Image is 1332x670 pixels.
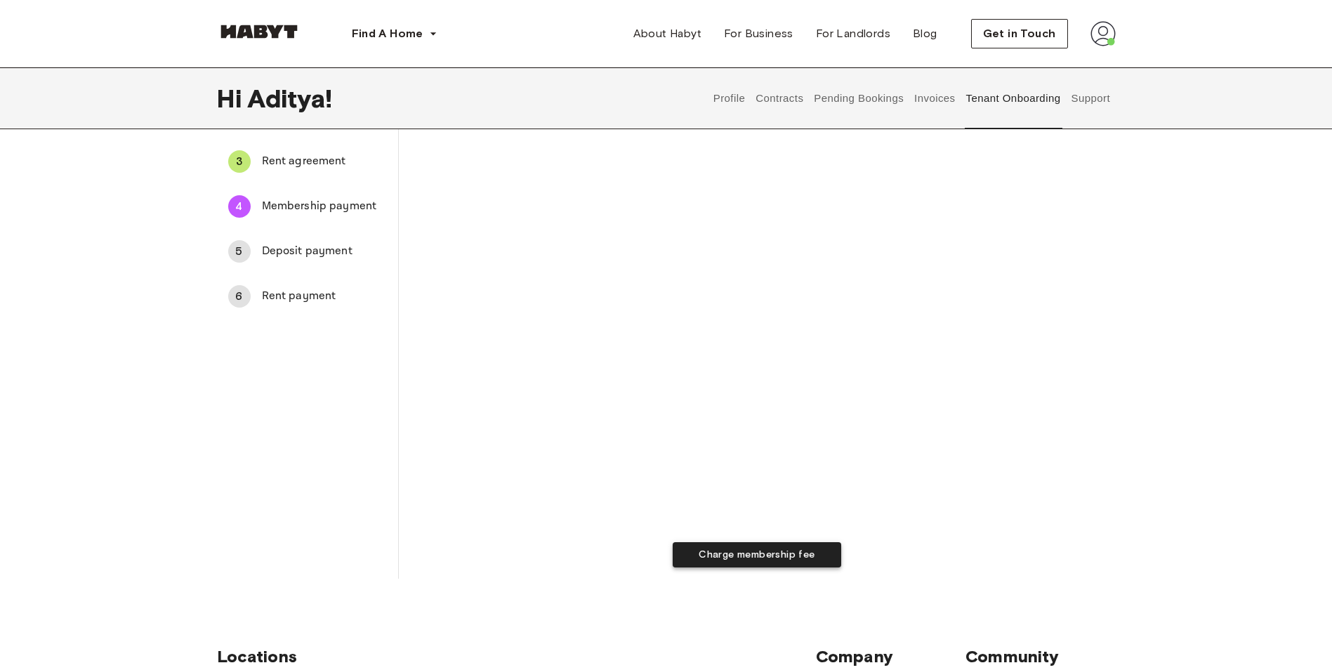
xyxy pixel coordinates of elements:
[228,240,251,263] div: 5
[262,288,387,305] span: Rent payment
[341,20,449,48] button: Find A Home
[812,67,906,129] button: Pending Bookings
[816,646,965,667] span: Company
[228,195,251,218] div: 4
[708,67,1115,129] div: user profile tabs
[614,48,900,523] iframe: Secure payment input frame
[622,20,713,48] a: About Habyt
[262,153,387,170] span: Rent agreement
[724,25,793,42] span: For Business
[262,243,387,260] span: Deposit payment
[217,235,398,268] div: 5Deposit payment
[217,145,398,178] div: 3Rent agreement
[983,25,1056,42] span: Get in Touch
[1069,67,1112,129] button: Support
[971,19,1068,48] button: Get in Touch
[633,25,701,42] span: About Habyt
[217,190,398,223] div: 4Membership payment
[1090,21,1116,46] img: avatar
[964,67,1062,129] button: Tenant Onboarding
[713,20,805,48] a: For Business
[228,150,251,173] div: 3
[262,198,387,215] span: Membership payment
[247,84,332,113] span: Aditya !
[217,84,247,113] span: Hi
[805,20,902,48] a: For Landlords
[217,646,816,667] span: Locations
[352,25,423,42] span: Find A Home
[711,67,747,129] button: Profile
[673,542,841,568] button: Charge membership fee
[217,280,398,313] div: 6Rent payment
[754,67,805,129] button: Contracts
[913,25,937,42] span: Blog
[902,20,949,48] a: Blog
[965,646,1115,667] span: Community
[217,25,301,39] img: Habyt
[913,67,957,129] button: Invoices
[816,25,890,42] span: For Landlords
[228,285,251,308] div: 6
